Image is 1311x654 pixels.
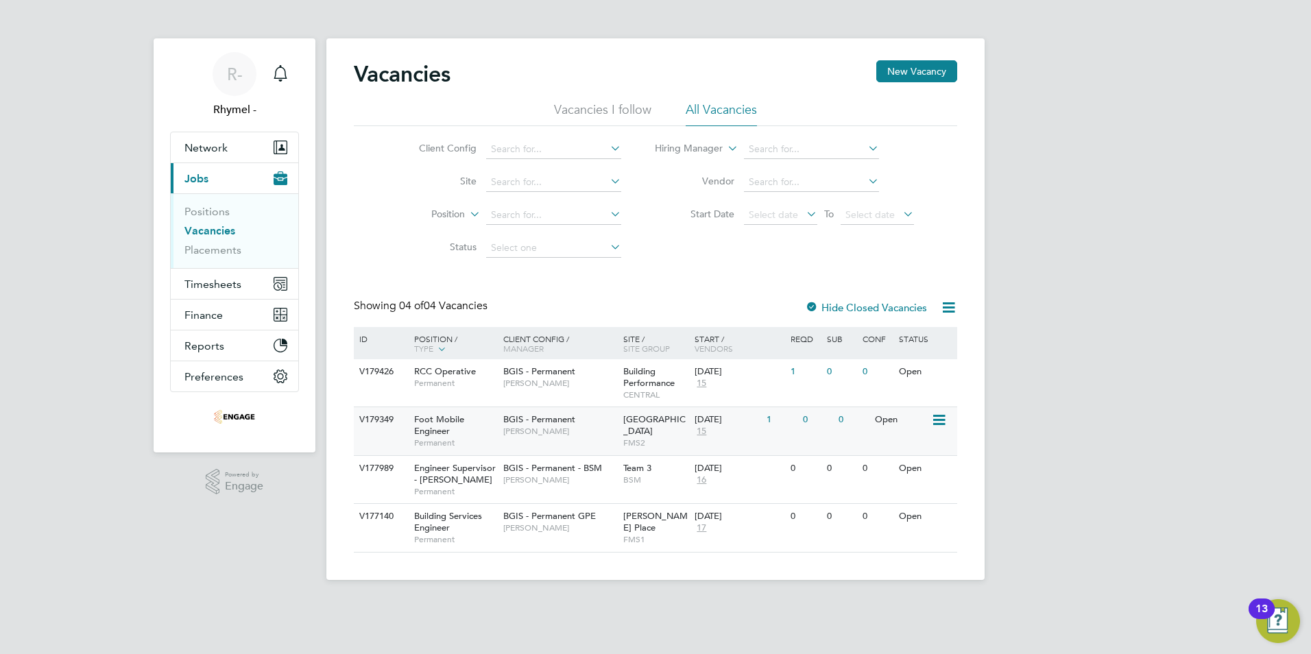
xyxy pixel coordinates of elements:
[823,327,859,350] div: Sub
[655,175,734,187] label: Vendor
[859,504,895,529] div: 0
[895,504,955,529] div: Open
[503,474,616,485] span: [PERSON_NAME]
[414,343,433,354] span: Type
[486,206,621,225] input: Search for...
[554,101,651,126] li: Vacancies I follow
[644,142,723,156] label: Hiring Manager
[623,462,651,474] span: Team 3
[503,426,616,437] span: [PERSON_NAME]
[171,361,298,391] button: Preferences
[206,469,264,495] a: Powered byEngage
[184,243,241,256] a: Placements
[170,101,299,118] span: Rhymel -
[859,359,895,385] div: 0
[356,504,404,529] div: V177140
[225,469,263,481] span: Powered by
[845,208,895,221] span: Select date
[805,301,927,314] label: Hide Closed Vacancies
[503,343,544,354] span: Manager
[170,406,299,428] a: Go to home page
[503,522,616,533] span: [PERSON_NAME]
[744,173,879,192] input: Search for...
[414,365,476,377] span: RCC Operative
[895,456,955,481] div: Open
[695,343,733,354] span: Vendors
[171,193,298,268] div: Jobs
[171,163,298,193] button: Jobs
[695,426,708,437] span: 15
[184,308,223,322] span: Finance
[503,462,602,474] span: BGIS - Permanent - BSM
[787,359,823,385] div: 1
[623,437,688,448] span: FMS2
[820,205,838,223] span: To
[620,327,692,360] div: Site /
[503,413,575,425] span: BGIS - Permanent
[623,389,688,400] span: CENTRAL
[184,278,241,291] span: Timesheets
[414,486,496,497] span: Permanent
[356,359,404,385] div: V179426
[1255,609,1268,627] div: 13
[414,413,464,437] span: Foot Mobile Engineer
[398,175,477,187] label: Site
[823,359,859,385] div: 0
[859,327,895,350] div: Conf
[184,205,230,218] a: Positions
[695,378,708,389] span: 15
[763,407,799,433] div: 1
[404,327,500,361] div: Position /
[354,60,450,88] h2: Vacancies
[171,269,298,299] button: Timesheets
[876,60,957,82] button: New Vacancy
[171,300,298,330] button: Finance
[356,407,404,433] div: V179349
[799,407,835,433] div: 0
[749,208,798,221] span: Select date
[154,38,315,452] nav: Main navigation
[835,407,871,433] div: 0
[398,142,477,154] label: Client Config
[386,208,465,221] label: Position
[184,339,224,352] span: Reports
[787,327,823,350] div: Reqd
[354,299,490,313] div: Showing
[486,173,621,192] input: Search for...
[399,299,424,313] span: 04 of
[744,140,879,159] input: Search for...
[655,208,734,220] label: Start Date
[623,365,675,389] span: Building Performance
[227,65,243,83] span: R-
[503,365,575,377] span: BGIS - Permanent
[503,378,616,389] span: [PERSON_NAME]
[414,534,496,545] span: Permanent
[500,327,620,360] div: Client Config /
[170,52,299,118] a: R-Rhymel -
[871,407,931,433] div: Open
[184,172,208,185] span: Jobs
[399,299,488,313] span: 04 Vacancies
[356,456,404,481] div: V177989
[859,456,895,481] div: 0
[686,101,757,126] li: All Vacancies
[695,414,760,426] div: [DATE]
[184,141,228,154] span: Network
[414,510,482,533] span: Building Services Engineer
[171,330,298,361] button: Reports
[623,510,688,533] span: [PERSON_NAME] Place
[623,534,688,545] span: FMS1
[356,327,404,350] div: ID
[823,504,859,529] div: 0
[787,456,823,481] div: 0
[695,522,708,534] span: 17
[184,224,235,237] a: Vacancies
[623,343,670,354] span: Site Group
[695,511,784,522] div: [DATE]
[1256,599,1300,643] button: Open Resource Center, 13 new notifications
[414,437,496,448] span: Permanent
[214,406,255,428] img: thrivesw-logo-retina.png
[486,140,621,159] input: Search for...
[414,462,496,485] span: Engineer Supervisor - [PERSON_NAME]
[695,463,784,474] div: [DATE]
